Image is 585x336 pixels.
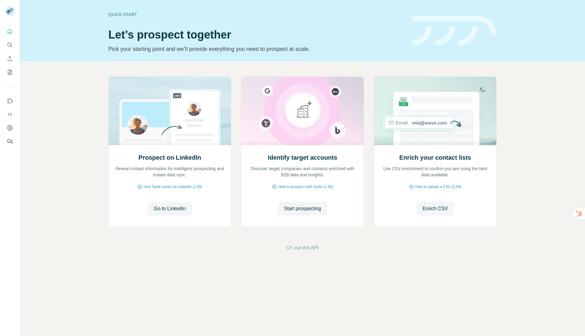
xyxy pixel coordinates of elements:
button: Search [5,39,15,51]
button: Or use the API [286,244,318,252]
span: How to prospect with Surfe (1:30) [278,184,333,190]
h2: Prospect on LinkedIn [139,153,201,162]
button: Dashboard [5,122,15,133]
img: Identify target accounts [241,77,364,145]
button: My lists [5,67,15,78]
h2: Identify target accounts [268,153,337,162]
span: How to upload a CSV (2:59) [415,184,461,190]
div: Quick start [108,11,405,18]
img: banner [413,16,497,46]
h2: Enrich your contact lists [399,153,471,162]
img: Prospect on LinkedIn [108,77,231,145]
p: Discover target companies and contacts enriched with B2B data and insights. [248,166,357,178]
button: Use Surfe API [5,109,15,120]
p: Pick your starting point and we’ll provide everything you need to prospect at scale. [108,45,405,53]
button: Enrich CSV [5,53,15,64]
span: Start prospecting [284,205,321,212]
button: Use Surfe on LinkedIn [5,95,15,106]
span: Enrich CSV [422,205,448,212]
img: Enrich your contact lists [374,77,497,145]
p: Use CSV enrichment to confirm you are using the best data available. [380,166,490,178]
button: Enrich CSV [416,202,454,215]
span: Go to LinkedIn [154,205,186,212]
span: How Surfe works on LinkedIn (1:58) [143,184,202,190]
button: Start prospecting [278,202,327,215]
h1: Let’s prospect together [108,29,405,41]
p: Reveal contact information for intelligent prospecting and instant data sync. [115,166,225,178]
button: Go to LinkedIn [147,202,192,215]
button: Feedback [5,136,15,147]
button: Quick start [5,26,15,37]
